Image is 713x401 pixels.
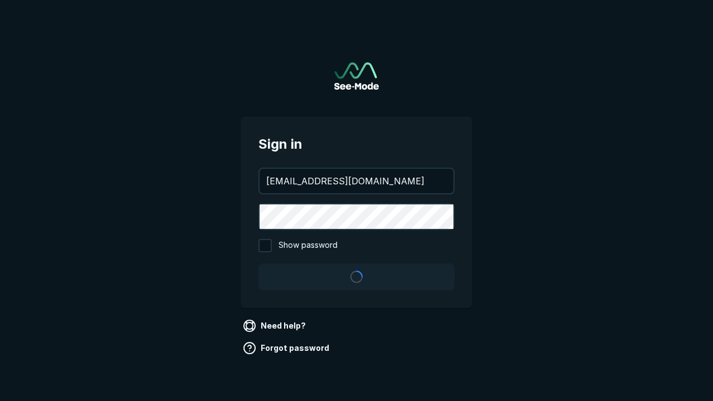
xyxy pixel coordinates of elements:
span: Show password [279,239,338,252]
input: your@email.com [260,169,453,193]
span: Sign in [258,134,455,154]
a: Forgot password [241,339,334,357]
a: Need help? [241,317,310,335]
a: Go to sign in [334,62,379,90]
img: See-Mode Logo [334,62,379,90]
